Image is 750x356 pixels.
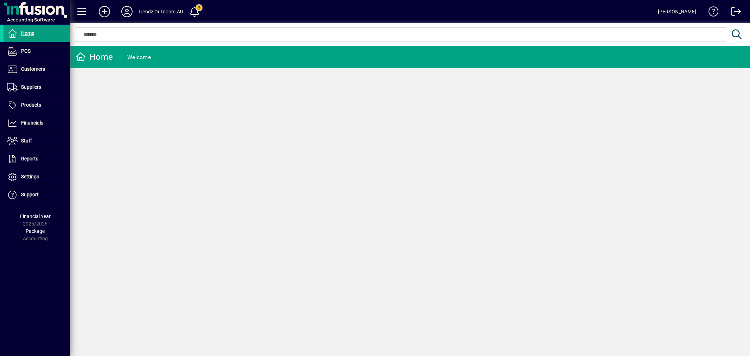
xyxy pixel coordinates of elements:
[4,114,70,132] a: Financials
[21,156,38,161] span: Reports
[76,51,113,63] div: Home
[21,66,45,72] span: Customers
[127,52,151,63] div: Welcome
[116,5,138,18] button: Profile
[658,6,696,17] div: [PERSON_NAME]
[21,192,39,197] span: Support
[21,174,39,179] span: Settings
[26,228,45,234] span: Package
[4,132,70,150] a: Staff
[21,120,43,126] span: Financials
[21,84,41,90] span: Suppliers
[4,78,70,96] a: Suppliers
[4,186,70,204] a: Support
[4,150,70,168] a: Reports
[726,1,741,24] a: Logout
[4,61,70,78] a: Customers
[21,138,32,144] span: Staff
[138,6,183,17] div: Trendz Outdoors AU
[21,48,31,54] span: POS
[4,43,70,60] a: POS
[4,168,70,186] a: Settings
[93,5,116,18] button: Add
[4,96,70,114] a: Products
[21,30,34,36] span: Home
[703,1,719,24] a: Knowledge Base
[21,102,41,108] span: Products
[20,214,51,219] span: Financial Year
